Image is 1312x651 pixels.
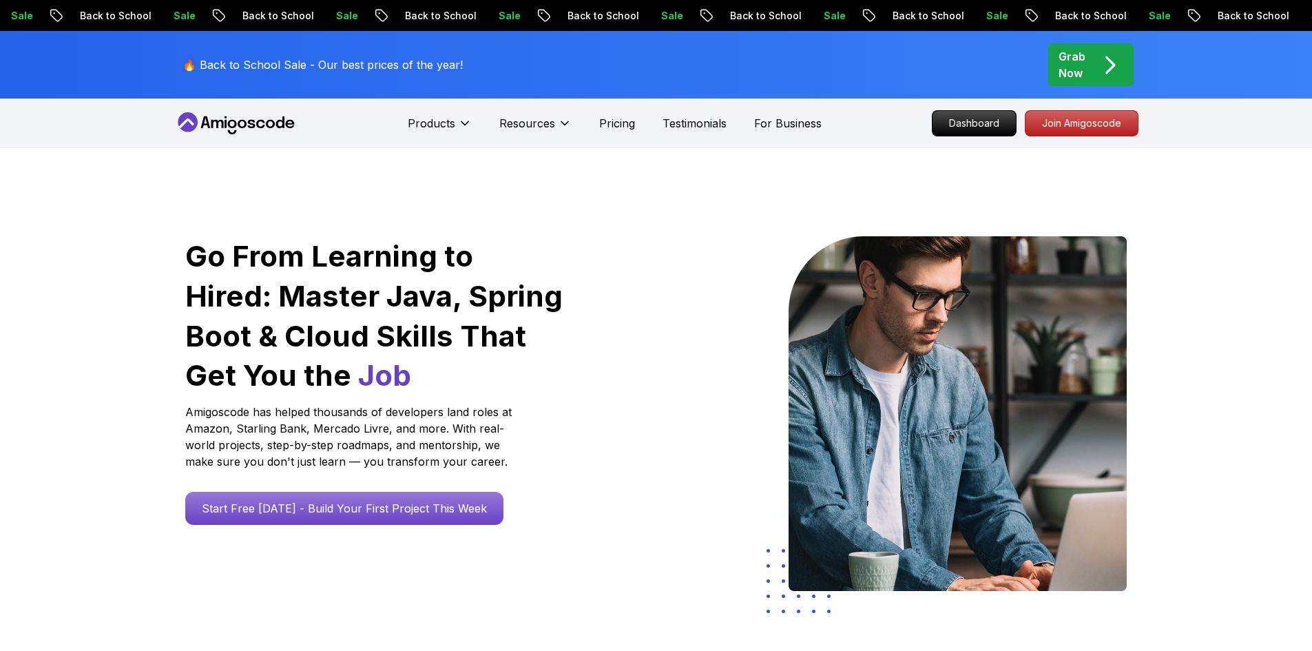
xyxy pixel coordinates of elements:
p: Grab Now [1059,48,1085,81]
p: Back to School [539,9,633,23]
p: Products [408,115,455,132]
p: Sale [958,9,1002,23]
p: Back to School [702,9,795,23]
p: Back to School [214,9,308,23]
a: Start Free [DATE] - Build Your First Project This Week [185,492,503,525]
a: Pricing [599,115,635,132]
p: Sale [470,9,514,23]
p: Sale [795,9,840,23]
p: Sale [633,9,677,23]
a: Dashboard [932,110,1017,136]
p: Dashboard [933,111,1016,136]
a: For Business [754,115,822,132]
p: Join Amigoscode [1025,111,1138,136]
button: Products [408,115,472,143]
p: Amigoscode has helped thousands of developers land roles at Amazon, Starling Bank, Mercado Livre,... [185,404,516,470]
p: Back to School [1189,9,1283,23]
p: Sale [145,9,189,23]
p: Back to School [864,9,958,23]
p: Back to School [52,9,145,23]
p: Back to School [1027,9,1121,23]
p: Resources [499,115,555,132]
a: Join Amigoscode [1025,110,1138,136]
a: Testimonials [663,115,727,132]
p: 🔥 Back to School Sale - Our best prices of the year! [183,56,463,73]
p: Sale [308,9,352,23]
img: hero [789,236,1127,591]
button: Resources [499,115,572,143]
p: Sale [1121,9,1165,23]
span: Job [358,358,411,393]
p: Back to School [377,9,470,23]
h1: Go From Learning to Hired: Master Java, Spring Boot & Cloud Skills That Get You the [185,236,565,395]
